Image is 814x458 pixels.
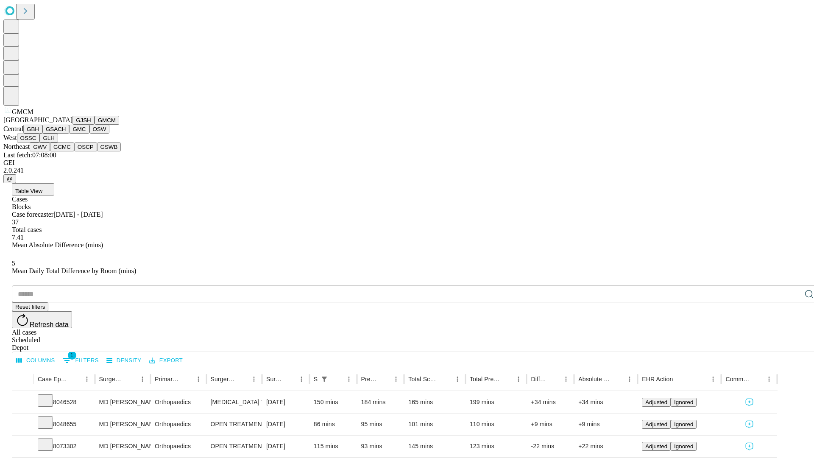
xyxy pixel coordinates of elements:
button: Table View [12,183,54,195]
button: Density [104,354,144,367]
button: Reset filters [12,302,48,311]
div: [DATE] [266,436,305,457]
div: Surgery Name [211,376,235,383]
div: 110 mins [470,413,523,435]
span: Mean Absolute Difference (mins) [12,241,103,249]
button: Ignored [671,398,697,407]
button: Menu [513,373,524,385]
button: Sort [69,373,81,385]
span: Adjusted [645,399,667,405]
button: Expand [17,439,29,454]
button: Menu [560,373,572,385]
span: @ [7,176,13,182]
button: GMC [69,125,89,134]
div: 8048655 [38,413,91,435]
div: MD [PERSON_NAME] C [PERSON_NAME] [99,413,146,435]
div: 123 mins [470,436,523,457]
div: +9 mins [531,413,570,435]
button: Show filters [318,373,330,385]
div: 115 mins [314,436,353,457]
div: Surgery Date [266,376,283,383]
div: Orthopaedics [155,436,202,457]
button: Menu [192,373,204,385]
span: Adjusted [645,421,667,427]
button: Menu [248,373,260,385]
div: +9 mins [578,413,633,435]
span: Table View [15,188,42,194]
button: Sort [236,373,248,385]
div: 1 active filter [318,373,330,385]
button: Sort [548,373,560,385]
div: Comments [725,376,750,383]
button: Adjusted [642,420,671,429]
div: +22 mins [578,436,633,457]
div: -22 mins [531,436,570,457]
div: Orthopaedics [155,391,202,413]
button: GLH [39,134,58,142]
button: GCMC [50,142,74,151]
div: Primary Service [155,376,179,383]
button: OSCP [74,142,97,151]
button: GMCM [95,116,119,125]
button: Menu [707,373,719,385]
span: Adjusted [645,443,667,450]
div: 8046528 [38,391,91,413]
div: [MEDICAL_DATA] TOTAL SHOULDER [211,391,258,413]
div: Case Epic Id [38,376,68,383]
button: Menu [295,373,307,385]
button: Menu [390,373,402,385]
div: Total Predicted Duration [470,376,500,383]
button: GBH [23,125,42,134]
button: Menu [343,373,355,385]
span: Mean Daily Total Difference by Room (mins) [12,267,136,274]
button: OSSC [17,134,40,142]
button: Menu [137,373,148,385]
span: Refresh data [30,321,69,328]
span: [GEOGRAPHIC_DATA] [3,116,72,123]
span: Total cases [12,226,42,233]
div: 86 mins [314,413,353,435]
button: OSW [89,125,110,134]
button: @ [3,174,16,183]
button: GSWB [97,142,121,151]
button: Sort [125,373,137,385]
div: GEI [3,159,811,167]
button: Ignored [671,420,697,429]
div: Predicted In Room Duration [361,376,378,383]
button: Sort [440,373,452,385]
span: Case forecaster [12,211,53,218]
button: Sort [674,373,686,385]
span: 1 [68,351,76,360]
span: GMCM [12,108,33,115]
span: Central [3,125,23,132]
div: 2.0.241 [3,167,811,174]
button: Adjusted [642,398,671,407]
div: +34 mins [531,391,570,413]
button: Sort [501,373,513,385]
button: Sort [751,373,763,385]
div: 95 mins [361,413,400,435]
div: OPEN TREATMENT DISTAL RADIAL INTRA-ARTICULAR FRACTURE OR EPIPHYSEAL SEPARATION [MEDICAL_DATA] 3 0... [211,413,258,435]
button: Adjusted [642,442,671,451]
span: West [3,134,17,141]
span: Ignored [674,399,693,405]
button: Sort [378,373,390,385]
button: Sort [284,373,295,385]
div: +34 mins [578,391,633,413]
div: OPEN TREATMENT DISTAL RADIAL INTRA-ARTICULAR FRACTURE OR EPIPHYSEAL SEPARATION [MEDICAL_DATA] 3 0... [211,436,258,457]
span: Ignored [674,421,693,427]
div: [DATE] [266,391,305,413]
span: 37 [12,218,19,226]
div: 8073302 [38,436,91,457]
span: Northeast [3,143,30,150]
div: [DATE] [266,413,305,435]
div: 165 mins [408,391,461,413]
button: Menu [452,373,463,385]
span: Last fetch: 07:08:00 [3,151,56,159]
div: EHR Action [642,376,673,383]
div: 150 mins [314,391,353,413]
button: Show filters [61,354,101,367]
div: Orthopaedics [155,413,202,435]
span: [DATE] - [DATE] [53,211,103,218]
button: Sort [612,373,624,385]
